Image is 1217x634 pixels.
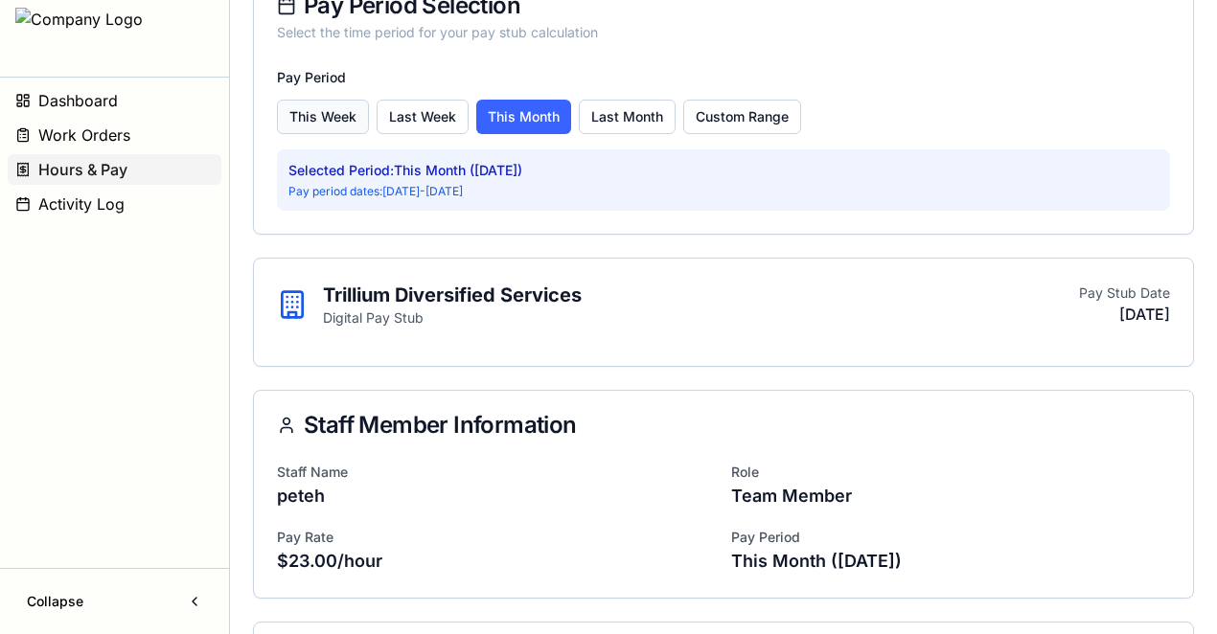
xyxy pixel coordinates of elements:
button: Work Orders [8,120,221,150]
label: Pay Period [731,529,800,545]
button: Hours & Pay [8,154,221,185]
label: Pay Rate [277,529,333,545]
span: Dashboard [38,89,118,112]
span: Collapse [27,592,83,611]
button: Last Week [377,100,469,134]
span: Activity Log [38,192,125,215]
button: Last Month [579,100,676,134]
span: Hours & Pay [38,158,127,181]
p: Pay Stub Date [1079,283,1170,303]
div: Select the time period for your pay stub calculation [277,23,1170,42]
button: Collapse [15,584,214,619]
p: $ 23.00 /hour [277,548,716,575]
button: Activity Log [8,189,221,219]
label: Pay Period [277,69,346,85]
p: [DATE] [1079,303,1170,326]
span: Work Orders [38,124,130,147]
p: Pay period dates: [DATE] - [DATE] [288,184,1159,199]
p: Team Member [731,483,1170,509]
label: Staff Name [277,464,348,480]
button: This Week [277,100,369,134]
button: Custom Range [683,100,801,134]
p: Digital Pay Stub [323,308,582,328]
button: Dashboard [8,85,221,116]
h2: Trillium Diversified Services [323,282,582,308]
button: This Month [476,100,571,134]
img: Company Logo [15,8,143,69]
label: Role [731,464,759,480]
p: This Month ([DATE]) [731,548,1170,575]
p: peteh [277,483,716,509]
p: Selected Period: This Month ([DATE]) [288,161,1159,180]
div: Staff Member Information [277,414,1170,437]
